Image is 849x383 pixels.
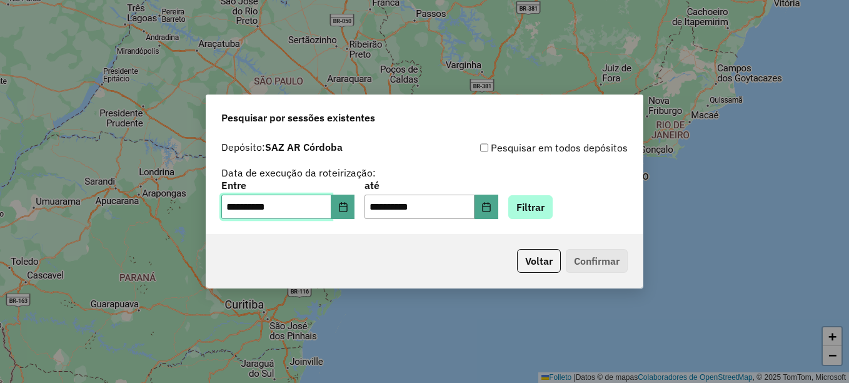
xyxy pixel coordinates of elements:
strong: SAZ AR Córdoba [265,141,343,153]
button: Elija la fecha [475,195,498,220]
label: até [364,178,498,193]
button: Filtrar [508,195,553,219]
label: Entre [221,178,354,193]
button: Elija la fecha [331,195,355,220]
font: Pesquisar em todos depósitos [491,140,628,155]
label: Data de execução da roteirização: [221,165,376,180]
span: Pesquisar por sessões existentes [221,110,375,125]
button: Voltar [517,249,561,273]
label: Depósito: [221,140,343,155]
